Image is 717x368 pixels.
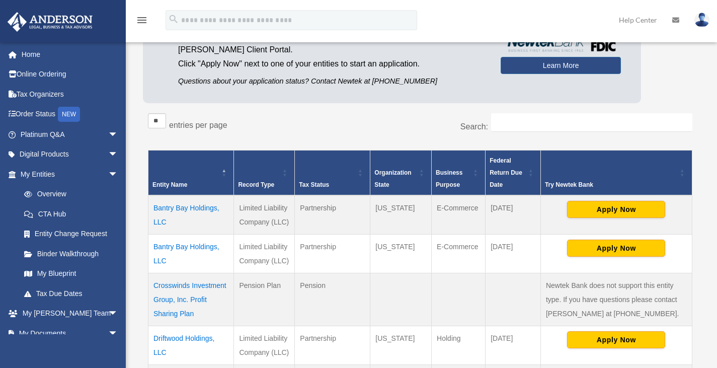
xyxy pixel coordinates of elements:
td: [DATE] [486,326,541,365]
label: Search: [460,122,488,131]
td: Partnership [295,235,370,273]
td: Limited Liability Company (LLC) [234,235,295,273]
td: [US_STATE] [370,235,432,273]
td: [DATE] [486,195,541,235]
th: Record Type: Activate to sort [234,151,295,196]
i: search [168,14,179,25]
span: Record Type [238,181,274,188]
span: arrow_drop_down [108,124,128,145]
span: Organization State [374,169,411,188]
span: arrow_drop_down [108,144,128,165]
span: arrow_drop_down [108,323,128,344]
th: Organization State: Activate to sort [370,151,432,196]
img: NewtekBankLogoSM.png [506,36,616,52]
a: Order StatusNEW [7,104,133,125]
th: Federal Return Due Date: Activate to sort [486,151,541,196]
th: Entity Name: Activate to invert sorting [148,151,234,196]
a: Tax Due Dates [14,283,128,304]
p: Questions about your application status? Contact Newtek at [PHONE_NUMBER] [178,75,486,88]
td: Limited Liability Company (LLC) [234,195,295,235]
td: E-Commerce [432,235,486,273]
a: Entity Change Request [14,224,128,244]
a: Digital Productsarrow_drop_down [7,144,133,165]
img: User Pic [694,13,709,27]
th: Try Newtek Bank : Activate to sort [540,151,692,196]
a: My Documentsarrow_drop_down [7,323,133,343]
td: [US_STATE] [370,195,432,235]
a: My Blueprint [14,264,128,284]
td: [DATE] [486,235,541,273]
td: E-Commerce [432,195,486,235]
a: My Entitiesarrow_drop_down [7,164,128,184]
td: Bantry Bay Holdings, LLC [148,195,234,235]
td: Partnership [295,195,370,235]
a: Home [7,44,133,64]
td: Driftwood Holdings, LLC [148,326,234,365]
a: CTA Hub [14,204,128,224]
td: Limited Liability Company (LLC) [234,326,295,365]
p: Click "Apply Now" next to one of your entities to start an application. [178,57,486,71]
i: menu [136,14,148,26]
img: Anderson Advisors Platinum Portal [5,12,96,32]
button: Apply Now [567,201,665,218]
a: Tax Organizers [7,84,133,104]
th: Tax Status: Activate to sort [295,151,370,196]
div: Try Newtek Bank [545,179,677,191]
a: menu [136,18,148,26]
td: Partnership [295,326,370,365]
label: entries per page [169,121,227,129]
button: Apply Now [567,331,665,348]
span: Federal Return Due Date [490,157,522,188]
td: [US_STATE] [370,326,432,365]
td: Holding [432,326,486,365]
a: Learn More [501,57,621,74]
td: Pension [295,273,370,326]
span: arrow_drop_down [108,164,128,185]
td: Newtek Bank does not support this entity type. If you have questions please contact [PERSON_NAME]... [540,273,692,326]
a: Overview [14,184,123,204]
span: Tax Status [299,181,329,188]
button: Apply Now [567,240,665,257]
td: Crosswinds Investment Group, Inc. Profit Sharing Plan [148,273,234,326]
td: Bantry Bay Holdings, LLC [148,235,234,273]
a: Platinum Q&Aarrow_drop_down [7,124,133,144]
span: arrow_drop_down [108,304,128,324]
p: by applying from the [PERSON_NAME] Client Portal. [178,29,486,57]
a: Binder Walkthrough [14,244,128,264]
span: Business Purpose [436,169,462,188]
div: NEW [58,107,80,122]
span: Entity Name [152,181,187,188]
a: My [PERSON_NAME] Teamarrow_drop_down [7,304,133,324]
a: Online Ordering [7,64,133,85]
th: Business Purpose: Activate to sort [432,151,486,196]
td: Pension Plan [234,273,295,326]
